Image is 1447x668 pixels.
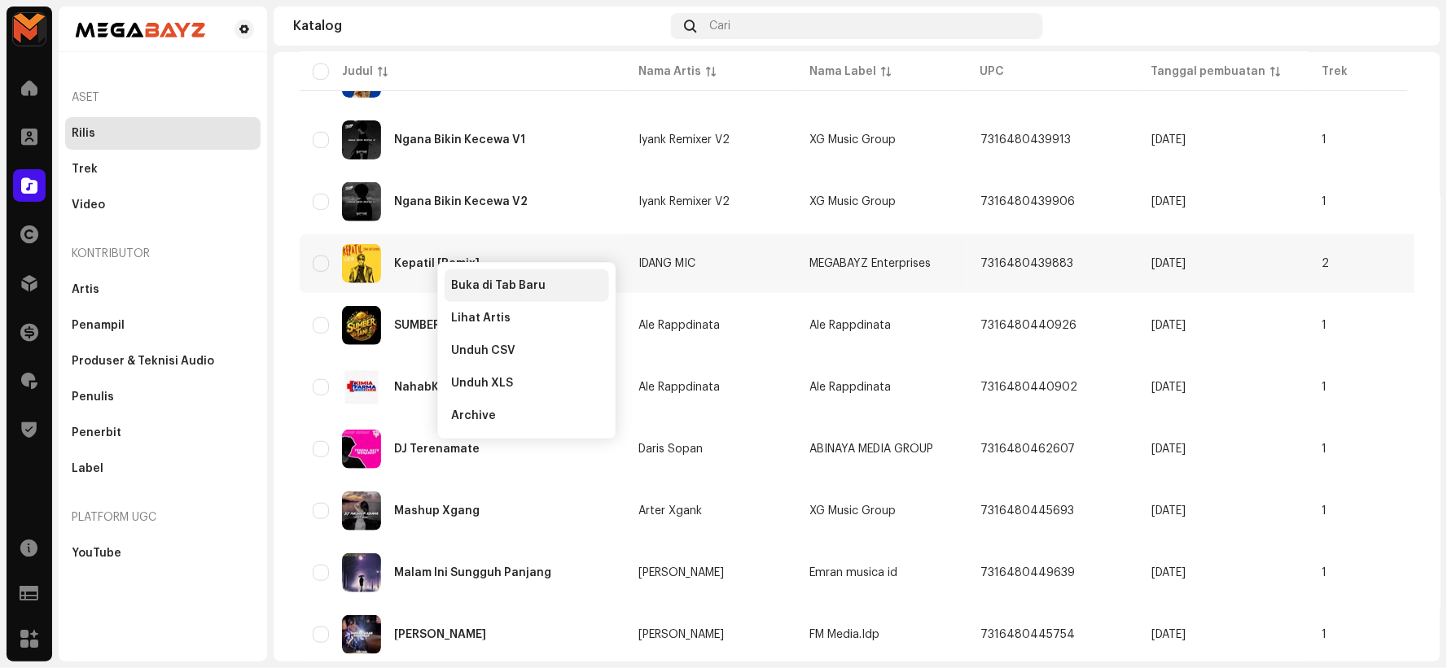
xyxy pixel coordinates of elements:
[1322,505,1327,517] span: 1
[1151,134,1186,146] span: 16 Apr 2025
[293,20,664,33] div: Katalog
[638,320,783,331] span: Ale Rappdinata
[1151,567,1186,578] span: 16 Apr 2025
[72,20,208,39] img: ea3f5b01-c1b1-4518-9e19-4d24e8c5836b
[1322,320,1327,331] span: 1
[342,491,381,530] img: cde464f1-9d94-454f-94d7-defc02278a56
[72,127,95,140] div: Rilis
[638,134,783,146] span: Iyank Remixer V2
[394,196,528,207] div: Ngana Bikin Kecewa V2
[638,629,724,640] div: [PERSON_NAME]
[65,498,261,537] re-a-nav-header: Platform UGC
[809,320,891,331] span: Ale Rappdinata
[638,258,783,269] span: IDANG MIC
[342,553,381,592] img: 8e8af421-1c19-499c-ae75-43ffffe37b3f
[980,196,1075,207] span: 7316480439906
[65,234,261,273] re-a-nav-header: Kontributor
[980,382,1077,393] span: 7316480440902
[65,189,261,221] re-m-nav-item: Video
[342,120,381,159] img: dc31aff0-0109-4d78-8cb0-d6533812d586
[1322,196,1327,207] span: 1
[638,320,720,331] div: Ale Rappdinata
[1151,382,1186,393] span: 16 Apr 2025
[394,567,551,578] div: Malam Ini Sungguh Panjang
[1151,629,1186,640] span: 16 Apr 2025
[638,443,783,455] span: Daris Sopan
[65,78,261,117] re-a-nav-header: Aset
[980,443,1075,455] span: 7316480462607
[638,134,730,146] div: Iyank Remixer V2
[980,629,1075,640] span: 7316480445754
[980,320,1076,331] span: 7316480440926
[638,505,702,517] div: Arter Xgank
[394,258,480,269] div: Kepatil [Remix]
[1322,629,1327,640] span: 1
[709,20,730,33] span: Cari
[13,13,46,46] img: 33c9722d-ea17-4ee8-9e7d-1db241e9a290
[980,505,1074,517] span: 7316480445693
[809,63,876,80] div: Nama Label
[451,312,511,325] span: Lihat Artis
[980,567,1075,578] span: 7316480449639
[65,273,261,306] re-m-nav-item: Artis
[72,547,121,560] div: YouTube
[445,367,609,399] li: Unduh XLS
[65,452,261,485] re-m-nav-item: Label
[445,269,609,302] li: Buka di Tab Baru
[65,117,261,150] re-m-nav-item: Rilis
[638,258,695,269] div: IDANG MIC
[809,258,931,269] span: MEGABAYZ Enterprises
[809,567,897,578] span: Emran musica id
[1322,134,1327,146] span: 1
[1151,320,1186,331] span: 16 Apr 2025
[1395,13,1421,39] img: c80ab357-ad41-45f9-b05a-ac2c454cf3ef
[394,505,480,517] div: Mashup Xgang
[72,163,98,176] div: Trek
[72,319,125,332] div: Penampil
[638,567,724,578] div: [PERSON_NAME]
[638,567,783,578] span: Anggara Brixton
[72,283,99,296] div: Artis
[980,134,1071,146] span: 7316480439913
[809,505,896,517] span: XG Music Group
[394,629,486,640] div: Jangan Salah Pasangan
[445,334,609,367] li: Unduh CSV
[394,443,480,455] div: DJ Terenamate
[638,443,703,455] div: Daris Sopan
[342,182,381,221] img: d4d34342-8753-4f91-a9df-70b417848138
[394,320,500,331] div: SUMBERTANICREW
[1151,63,1266,80] div: Tanggal pembuatan
[72,391,114,404] div: Penulis
[342,306,381,345] img: 50b062a4-5c56-4a89-8814-52899528b4b7
[638,382,720,393] div: Ale Rappdinata
[1322,258,1330,269] span: 2
[72,199,105,212] div: Video
[72,355,214,368] div: Produser & Teknisi Audio
[1322,567,1327,578] span: 1
[638,505,783,517] span: Arter Xgank
[342,615,381,654] img: 25eb7567-2c85-49ab-9b3b-3f40b04499c1
[65,381,261,413] re-m-nav-item: Penulis
[809,629,879,640] span: FM Media.Idp
[809,196,896,207] span: XG Music Group
[1151,258,1186,269] span: 16 Apr 2025
[980,258,1073,269] span: 7316480439883
[1322,382,1327,393] span: 1
[65,417,261,449] re-m-nav-item: Penerbit
[65,345,261,378] re-m-nav-item: Produser & Teknisi Audio
[809,382,891,393] span: Ale Rappdinata
[809,443,933,455] span: ABINAYA MEDIA GROUP
[1322,443,1327,455] span: 1
[451,377,513,390] span: Unduh XLS
[638,196,783,207] span: Iyank Remixer V2
[72,462,103,475] div: Label
[451,344,515,357] span: Unduh CSV
[445,302,609,334] li: Lihat Artis
[342,63,373,80] div: Judul
[451,409,496,422] span: Archive
[65,537,261,570] re-m-nav-item: YouTube
[638,63,701,80] div: Nama Artis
